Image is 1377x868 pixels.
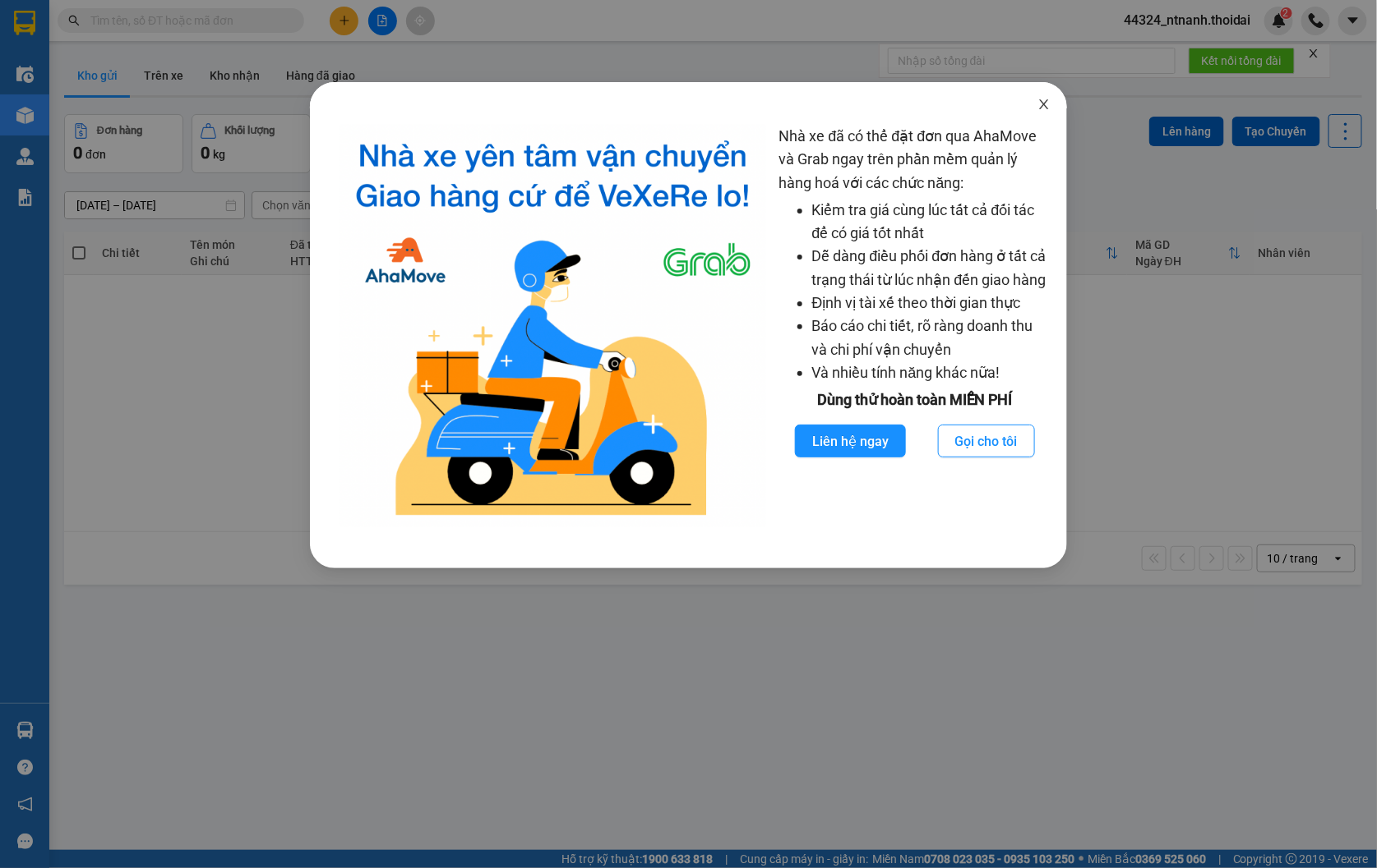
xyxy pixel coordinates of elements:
img: logo [340,125,766,527]
button: Gọi cho tôi [938,425,1035,457]
button: Liên hệ ngay [795,425,906,457]
span: close [1037,98,1051,111]
li: Báo cáo chi tiết, rõ ràng doanh thu và chi phí vận chuyển [812,315,1051,361]
div: Nhà xe đã có thể đặt đơn qua AhaMove và Grab ngay trên phần mềm quản lý hàng hoá với các chức năng: [779,125,1051,527]
li: Kiểm tra giá cùng lúc tất cả đối tác để có giá tốt nhất [812,199,1051,246]
span: Gọi cho tôi [955,431,1018,452]
li: Và nhiều tính năng khác nữa! [812,361,1051,384]
li: Dễ dàng điều phối đơn hàng ở tất cả trạng thái từ lúc nhận đến giao hàng [812,245,1051,292]
li: Định vị tài xế theo thời gian thực [812,292,1051,315]
div: Dùng thử hoàn toàn MIỄN PHÍ [779,388,1051,411]
button: Close [1021,82,1067,128]
span: Liên hệ ngay [812,431,889,452]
